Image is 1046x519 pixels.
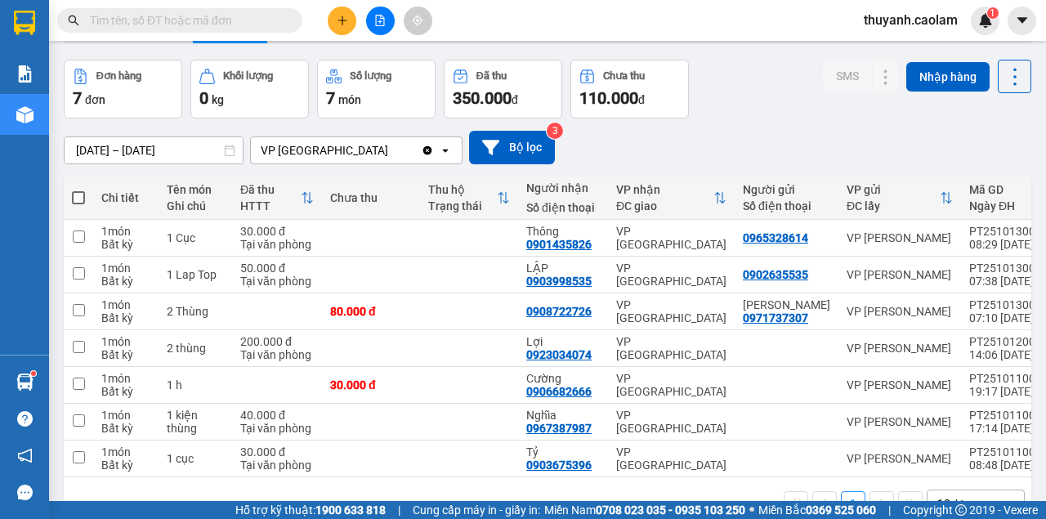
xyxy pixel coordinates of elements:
input: Select a date range. [65,137,243,163]
span: ⚪️ [749,507,754,513]
button: Đơn hàng7đơn [64,60,182,119]
div: 40.000 đ [240,409,314,422]
span: caret-down [1015,13,1030,28]
span: notification [17,448,33,463]
span: món [338,93,361,106]
span: | [398,501,400,519]
div: Bất kỳ [101,422,150,435]
div: Người nhận [526,181,600,195]
span: | [888,501,891,519]
div: 2 thùng [167,342,224,355]
div: Chưa thu [330,191,412,204]
div: Thông [526,225,600,238]
div: VP [PERSON_NAME] [847,342,953,355]
button: plus [328,7,356,35]
button: Bộ lọc [469,131,555,164]
button: SMS [823,61,872,91]
div: 1 món [101,298,150,311]
div: 1 món [101,225,150,238]
div: 0903675396 [526,459,592,472]
span: đơn [85,93,105,106]
svg: open [439,144,452,157]
div: Đã thu [240,183,301,196]
div: HTTT [240,199,301,213]
div: VP [GEOGRAPHIC_DATA] [616,409,726,435]
svg: Clear value [421,144,434,157]
div: 1 cục [167,452,224,465]
button: Khối lượng0kg [190,60,309,119]
div: VP [PERSON_NAME] [847,415,953,428]
img: icon-new-feature [978,13,993,28]
div: VP [GEOGRAPHIC_DATA] [616,335,726,361]
div: 1 món [101,372,150,385]
div: Tên món [167,183,224,196]
div: 50.000 đ [240,262,314,275]
span: file-add [374,15,386,26]
span: 110.000 [579,88,638,108]
th: Toggle SortBy [608,177,735,220]
div: 0967387987 [526,422,592,435]
span: 7 [73,88,82,108]
button: 1 [841,491,865,516]
div: Số điện thoại [526,201,600,214]
div: Thu hộ [428,183,497,196]
th: Toggle SortBy [232,177,322,220]
img: warehouse-icon [16,374,34,391]
strong: 1900 633 818 [315,503,386,517]
th: Toggle SortBy [420,177,518,220]
div: VP [GEOGRAPHIC_DATA] [616,372,726,398]
div: VP [PERSON_NAME] [847,231,953,244]
div: Tại văn phòng [240,422,314,435]
div: 30.000 đ [240,445,314,459]
div: 0923034074 [526,348,592,361]
div: Bất kỳ [101,238,150,251]
div: Khối lượng [223,70,273,82]
div: VP [GEOGRAPHIC_DATA] [261,142,388,159]
button: Đã thu350.000đ [444,60,562,119]
div: Mã GD [969,183,1035,196]
div: Cường [526,372,600,385]
span: Miền Nam [544,501,745,519]
div: Ghi chú [167,199,224,213]
div: 1 món [101,335,150,348]
div: 0906682666 [526,385,592,398]
div: VP [GEOGRAPHIC_DATA] [616,445,726,472]
div: VP [PERSON_NAME] [847,378,953,391]
div: Tại văn phòng [240,459,314,472]
button: Nhập hàng [906,62,990,92]
div: 1 kiện thùng [167,409,224,435]
div: Bất kỳ [101,275,150,288]
button: aim [404,7,432,35]
span: plus [337,15,348,26]
span: question-circle [17,411,33,427]
div: 1 món [101,445,150,459]
div: 1 Lap Top [167,268,224,281]
div: Số lượng [350,70,391,82]
span: 350.000 [453,88,512,108]
div: Tỷ [526,445,600,459]
span: đ [638,93,645,106]
span: aim [412,15,423,26]
div: VP [PERSON_NAME] [847,305,953,318]
span: đ [512,93,518,106]
div: Bất kỳ [101,385,150,398]
div: 1 món [101,262,150,275]
span: search [68,15,79,26]
img: logo-vxr [14,11,35,35]
div: VP nhận [616,183,713,196]
img: warehouse-icon [16,106,34,123]
div: VP [PERSON_NAME] [847,268,953,281]
div: 2 Thùng [167,305,224,318]
div: 0971737307 [743,311,808,324]
div: VP [GEOGRAPHIC_DATA] [616,262,726,288]
div: Người gửi [743,183,830,196]
div: Tại văn phòng [240,275,314,288]
div: Bất kỳ [101,311,150,324]
div: 1 Cục [167,231,224,244]
div: Lợi [526,335,600,348]
sup: 1 [987,7,999,19]
div: Số điện thoại [743,199,830,213]
div: ĐC lấy [847,199,940,213]
sup: 3 [547,123,563,139]
div: ĐC giao [616,199,713,213]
